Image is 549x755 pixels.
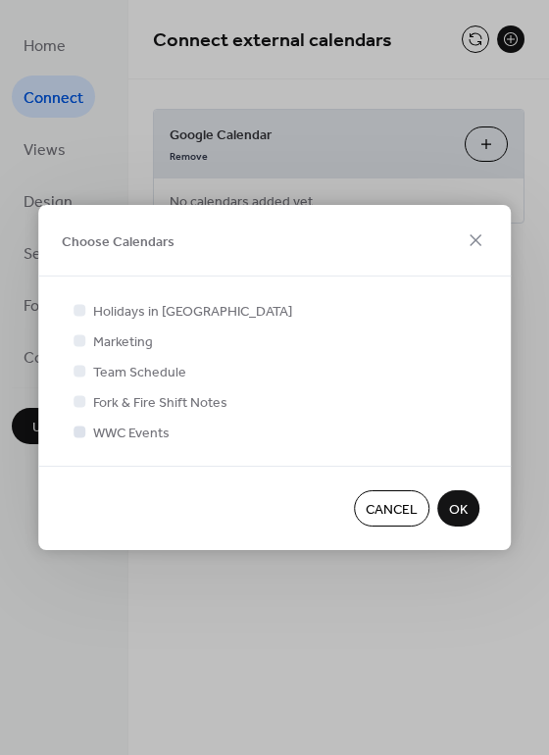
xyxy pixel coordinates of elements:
[449,500,468,521] span: OK
[93,363,186,383] span: Team Schedule
[62,231,175,252] span: Choose Calendars
[366,500,418,521] span: Cancel
[93,332,153,353] span: Marketing
[93,393,227,414] span: Fork & Fire Shift Notes
[93,424,170,444] span: WWC Events
[354,490,429,527] button: Cancel
[93,302,292,323] span: Holidays in [GEOGRAPHIC_DATA]
[437,490,479,527] button: OK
